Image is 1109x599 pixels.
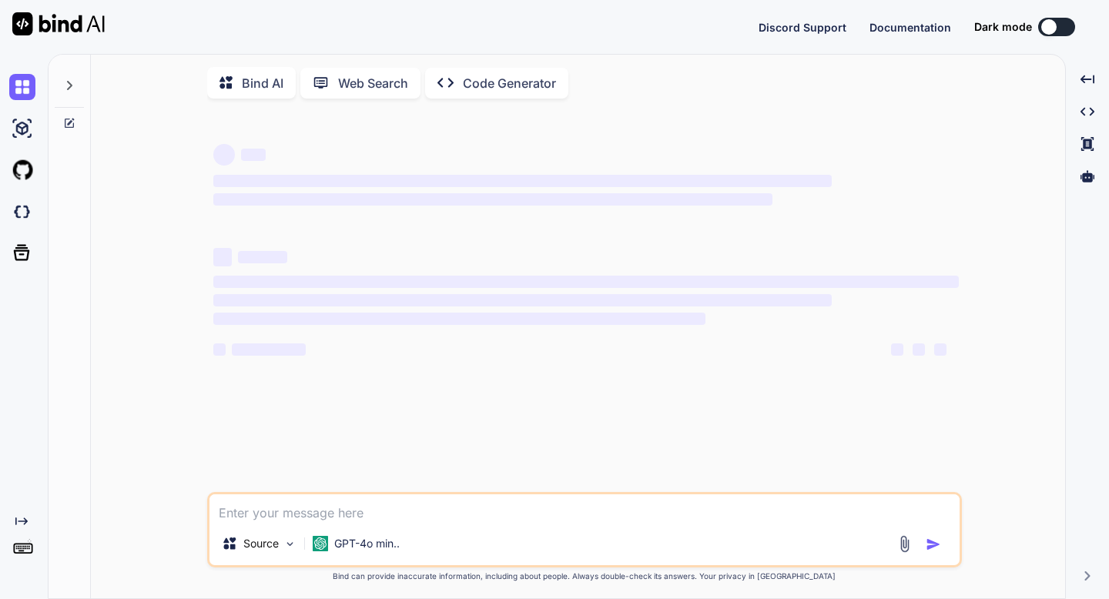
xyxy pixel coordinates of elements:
span: ‌ [241,149,266,161]
span: Documentation [869,21,951,34]
button: Documentation [869,19,951,35]
span: ‌ [913,343,925,356]
p: GPT-4o min.. [334,536,400,551]
img: Bind AI [12,12,105,35]
span: ‌ [232,343,306,356]
span: Discord Support [759,21,846,34]
p: Bind AI [242,74,283,92]
img: attachment [896,535,913,553]
p: Bind can provide inaccurate information, including about people. Always double-check its answers.... [207,571,962,582]
img: GPT-4o mini [313,536,328,551]
img: githubLight [9,157,35,183]
img: Pick Models [283,537,297,550]
span: ‌ [213,313,705,325]
p: Web Search [338,74,408,92]
span: ‌ [213,276,959,288]
span: ‌ [213,294,832,306]
p: Code Generator [463,74,556,92]
button: Discord Support [759,19,846,35]
img: darkCloudIdeIcon [9,199,35,225]
p: Source [243,536,279,551]
span: ‌ [213,248,232,266]
img: icon [926,537,941,552]
span: ‌ [213,193,772,206]
span: ‌ [934,343,947,356]
span: Dark mode [974,19,1032,35]
span: ‌ [891,343,903,356]
span: ‌ [213,144,235,166]
img: ai-studio [9,115,35,142]
span: ‌ [213,343,226,356]
span: ‌ [213,175,832,187]
span: ‌ [238,251,287,263]
img: chat [9,74,35,100]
